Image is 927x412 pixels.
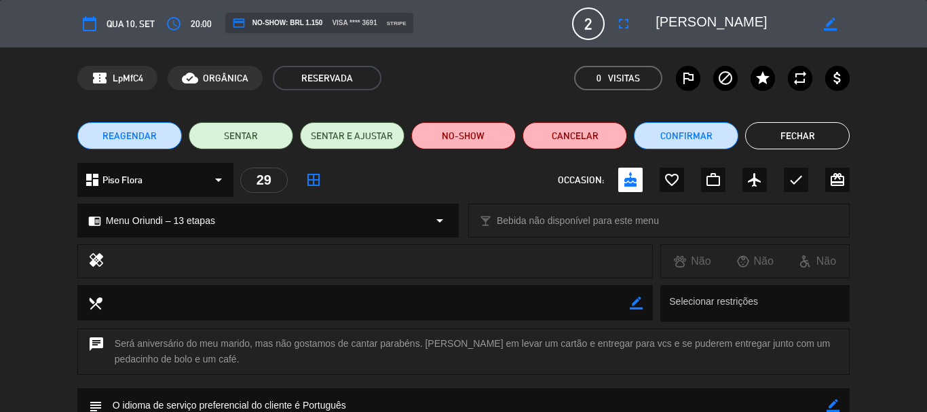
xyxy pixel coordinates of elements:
i: star [755,70,771,86]
span: NO-SHOW: BRL 1.150 [232,16,323,30]
i: cloud_done [182,70,198,86]
div: Não [787,252,849,270]
button: calendar_today [77,12,102,36]
i: healing [88,252,105,271]
em: Visitas [608,71,640,86]
i: attach_money [829,70,846,86]
div: Não [661,252,723,270]
button: Cancelar [523,122,627,149]
button: NO-SHOW [411,122,516,149]
button: fullscreen [611,12,636,36]
i: access_time [166,16,182,32]
i: local_dining [88,295,102,310]
span: REAGENDAR [102,129,157,143]
span: 2 [572,7,605,40]
i: dashboard [84,172,100,188]
i: airplanemode_active [746,172,763,188]
div: Não [724,252,787,270]
div: Será aniversário do meu marido, mas não gostamos de cantar parabéns. [PERSON_NAME] em levar um ca... [77,329,850,375]
button: Fechar [745,122,850,149]
span: Bebida não disponível para este menu [497,213,659,229]
span: OCCASION: [558,172,604,188]
div: 29 [240,168,288,193]
span: Qua 10, set [107,16,155,32]
button: Confirmar [634,122,738,149]
i: local_bar [479,214,492,227]
i: work_outline [705,172,721,188]
span: 0 [597,71,601,86]
i: fullscreen [616,16,632,32]
i: cake [622,172,639,188]
button: REAGENDAR [77,122,182,149]
i: arrow_drop_down [432,212,448,229]
span: Menu Oriundi – 13 etapas [106,213,215,229]
span: RESERVADA [273,66,381,90]
button: access_time [162,12,186,36]
i: border_color [630,297,643,310]
i: calendar_today [81,16,98,32]
span: Piso Flora [102,172,143,188]
span: confirmation_number [92,70,108,86]
i: check [788,172,804,188]
i: card_giftcard [829,172,846,188]
button: SENTAR [189,122,293,149]
i: arrow_drop_down [210,172,227,188]
button: SENTAR E AJUSTAR [300,122,404,149]
i: repeat [792,70,808,86]
i: block [717,70,734,86]
i: chrome_reader_mode [88,214,101,227]
i: border_color [824,18,837,31]
i: border_color [827,399,839,412]
i: outlined_flag [680,70,696,86]
span: stripe [387,19,406,28]
span: 20:00 [191,16,212,32]
i: chat [88,336,105,367]
i: border_all [305,172,322,188]
i: credit_card [232,16,246,30]
span: LpMfC4 [113,71,143,86]
span: ORGÂNICA [203,71,248,86]
i: favorite_border [664,172,680,188]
